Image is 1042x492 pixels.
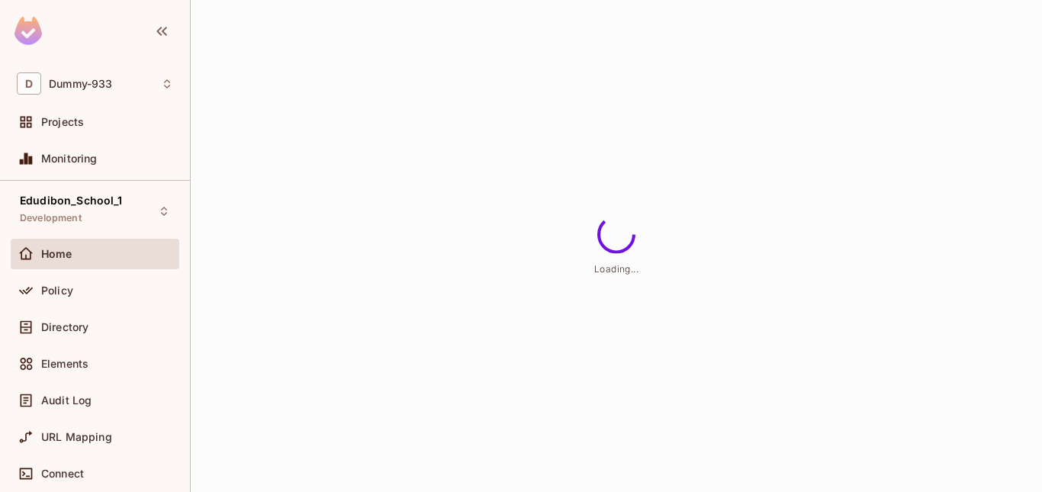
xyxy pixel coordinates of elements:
span: Connect [41,468,84,480]
span: Home [41,248,72,260]
span: Monitoring [41,153,98,165]
span: Development [20,212,82,224]
span: Edudibon_School_1 [20,195,123,207]
img: SReyMgAAAABJRU5ErkJggg== [14,17,42,45]
span: D [17,72,41,95]
span: Policy [41,285,73,297]
span: Projects [41,116,84,128]
span: Loading... [594,262,638,274]
span: Audit Log [41,394,92,407]
span: Directory [41,321,88,333]
span: Workspace: Dummy-933 [49,78,112,90]
span: Elements [41,358,88,370]
span: URL Mapping [41,431,112,443]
